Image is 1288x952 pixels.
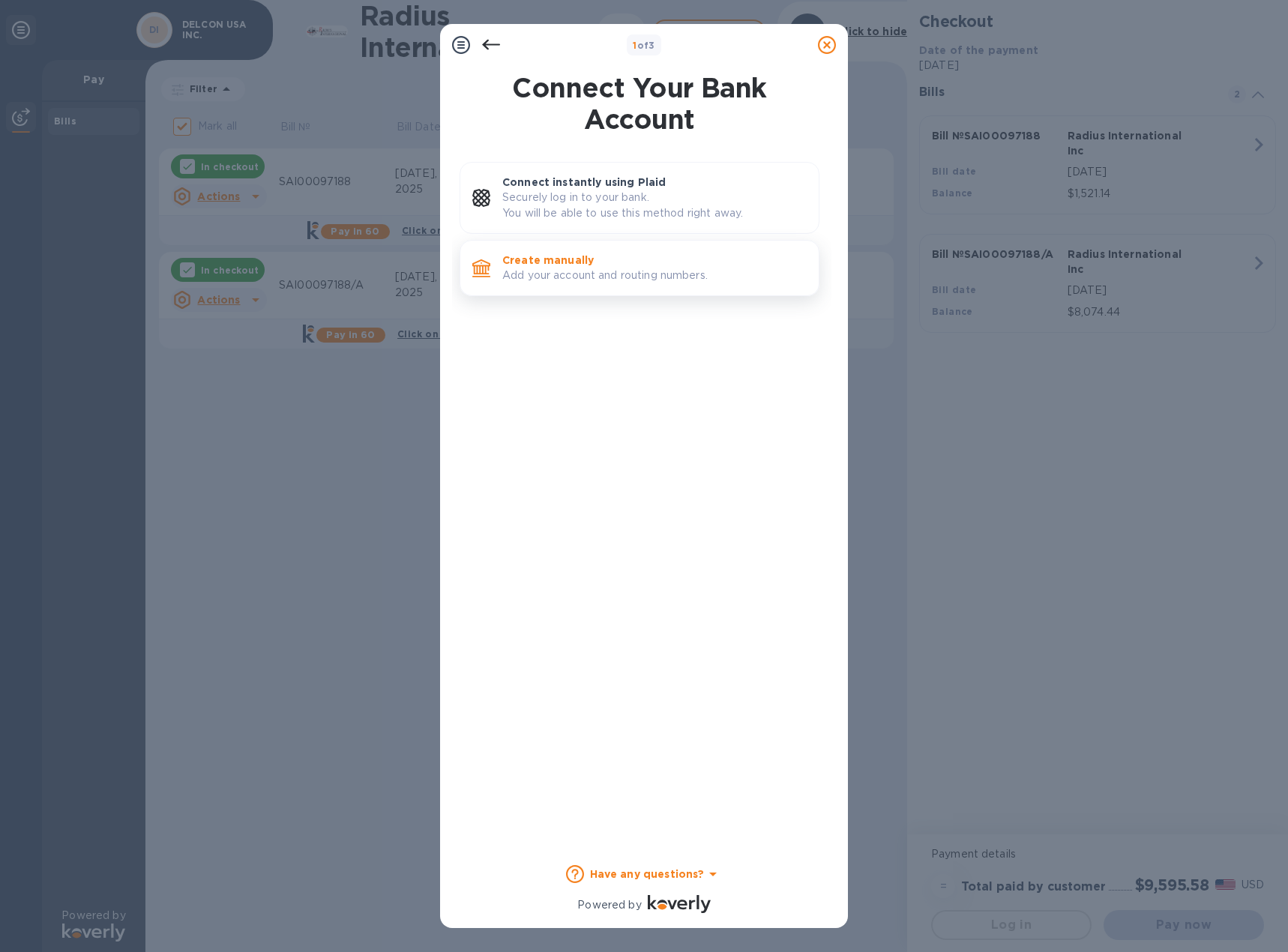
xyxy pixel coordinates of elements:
[577,897,641,913] p: Powered by
[454,72,825,135] h1: Connect Your Bank Account
[502,268,807,283] p: Add your account and routing numbers.
[648,895,711,913] img: Logo
[502,253,807,268] p: Create manually
[502,190,807,221] p: Securely log in to your bank. You will be able to use this method right away.
[633,40,655,51] b: of 3
[502,175,807,190] p: Connect instantly using Plaid
[590,868,705,880] b: Have any questions?
[633,40,637,51] span: 1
